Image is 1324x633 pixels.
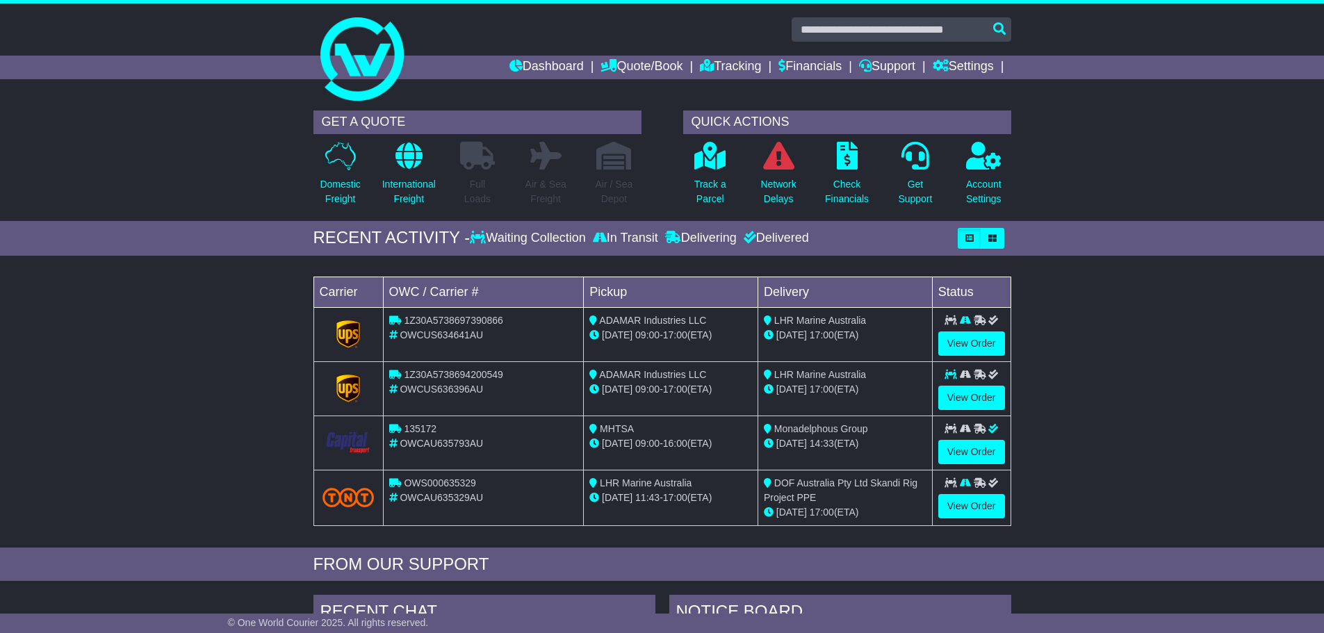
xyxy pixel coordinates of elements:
[525,177,566,206] p: Air & Sea Freight
[602,492,632,503] span: [DATE]
[774,423,868,434] span: Monadelphous Group
[764,328,926,343] div: (ETA)
[470,231,589,246] div: Waiting Collection
[404,315,502,326] span: 1Z30A5738697390866
[635,329,660,340] span: 09:00
[933,56,994,79] a: Settings
[760,177,796,206] p: Network Delays
[683,110,1011,134] div: QUICK ACTIONS
[764,436,926,451] div: (ETA)
[663,384,687,395] span: 17:00
[460,177,495,206] p: Full Loads
[589,491,752,505] div: - (ETA)
[320,177,360,206] p: Domestic Freight
[599,369,706,380] span: ADAMAR Industries LLC
[400,384,483,395] span: OWCUS636396AU
[810,384,834,395] span: 17:00
[897,141,933,214] a: GetSupport
[602,329,632,340] span: [DATE]
[313,110,641,134] div: GET A QUOTE
[313,277,383,307] td: Carrier
[938,440,1005,464] a: View Order
[966,177,1002,206] p: Account Settings
[764,505,926,520] div: (ETA)
[600,477,692,488] span: LHR Marine Australia
[596,177,633,206] p: Air / Sea Depot
[898,177,932,206] p: Get Support
[810,329,834,340] span: 17:00
[313,595,655,632] div: RECENT CHAT
[584,277,758,307] td: Pickup
[602,438,632,449] span: [DATE]
[758,277,932,307] td: Delivery
[938,331,1005,356] a: View Order
[764,477,917,503] span: DOF Australia Pty Ltd Skandi Rig Project PPE
[824,141,869,214] a: CheckFinancials
[938,386,1005,410] a: View Order
[404,423,436,434] span: 135172
[663,492,687,503] span: 17:00
[600,56,683,79] a: Quote/Book
[336,375,360,402] img: GetCarrierServiceLogo
[382,141,436,214] a: InternationalFreight
[336,320,360,348] img: GetCarrierServiceLogo
[322,488,375,507] img: TNT_Domestic.png
[778,56,842,79] a: Financials
[776,329,807,340] span: [DATE]
[663,438,687,449] span: 16:00
[938,494,1005,518] a: View Order
[322,429,375,456] img: CapitalTransport.png
[589,328,752,343] div: - (ETA)
[404,369,502,380] span: 1Z30A5738694200549
[694,141,727,214] a: Track aParcel
[932,277,1011,307] td: Status
[382,177,436,206] p: International Freight
[635,492,660,503] span: 11:43
[319,141,361,214] a: DomesticFreight
[635,384,660,395] span: 09:00
[404,477,476,488] span: OWS000635329
[589,382,752,397] div: - (ETA)
[764,382,926,397] div: (ETA)
[669,595,1011,632] div: NOTICE BOARD
[774,315,866,326] span: LHR Marine Australia
[589,436,752,451] div: - (ETA)
[663,329,687,340] span: 17:00
[965,141,1002,214] a: AccountSettings
[635,438,660,449] span: 09:00
[694,177,726,206] p: Track a Parcel
[602,384,632,395] span: [DATE]
[383,277,584,307] td: OWC / Carrier #
[859,56,915,79] a: Support
[740,231,809,246] div: Delivered
[599,315,706,326] span: ADAMAR Industries LLC
[600,423,634,434] span: MHTSA
[662,231,740,246] div: Delivering
[810,438,834,449] span: 14:33
[400,329,483,340] span: OWCUS634641AU
[589,231,662,246] div: In Transit
[776,384,807,395] span: [DATE]
[313,228,471,248] div: RECENT ACTIVITY -
[509,56,584,79] a: Dashboard
[774,369,866,380] span: LHR Marine Australia
[760,141,796,214] a: NetworkDelays
[825,177,869,206] p: Check Financials
[400,492,483,503] span: OWCAU635329AU
[400,438,483,449] span: OWCAU635793AU
[810,507,834,518] span: 17:00
[313,554,1011,575] div: FROM OUR SUPPORT
[776,507,807,518] span: [DATE]
[776,438,807,449] span: [DATE]
[228,617,429,628] span: © One World Courier 2025. All rights reserved.
[700,56,761,79] a: Tracking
